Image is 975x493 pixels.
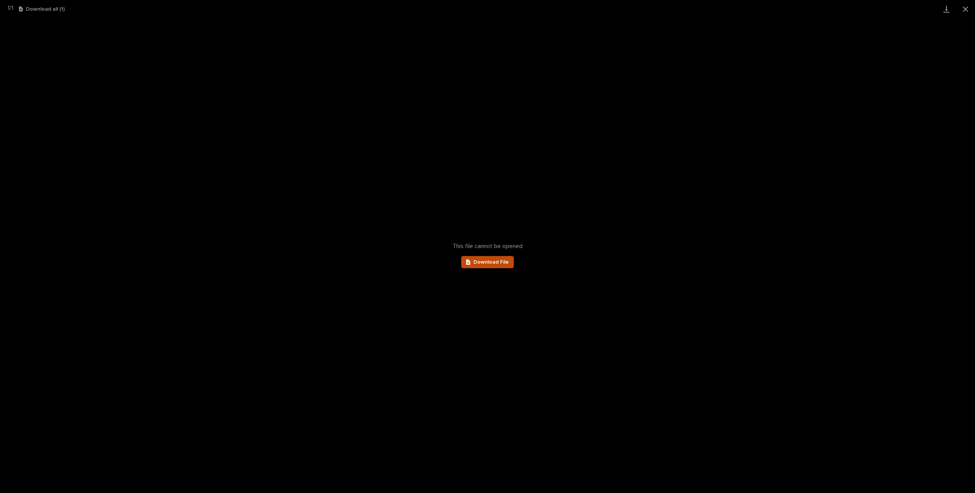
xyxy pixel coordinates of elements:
a: Download File [461,256,514,268]
button: Download all (1) [19,6,65,12]
span: This file cannot be opened [452,243,523,250]
span: 1 [11,5,13,11]
span: Download File [473,259,509,265]
span: 1 [8,5,10,11]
